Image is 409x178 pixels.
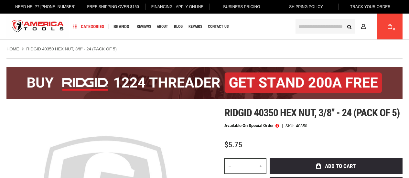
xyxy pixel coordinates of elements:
[296,124,307,128] div: 40350
[6,46,19,52] a: Home
[171,22,186,31] a: Blog
[186,22,205,31] a: Repairs
[111,22,132,31] a: Brands
[393,27,395,31] span: 0
[289,5,323,9] span: Shipping Policy
[285,124,296,128] strong: SKU
[6,15,69,39] img: America Tools
[224,107,400,119] span: Ridgid 40350 hex nut, 3/8" - 24 (pack of 5)
[157,25,168,28] span: About
[113,24,129,29] span: Brands
[325,163,356,169] span: Add to Cart
[134,22,154,31] a: Reviews
[6,67,403,99] img: BOGO: Buy the RIDGID® 1224 Threader (26092), get the 92467 200A Stand FREE!
[174,25,183,28] span: Blog
[26,47,117,51] strong: RIDGID 40350 HEX NUT, 3/8" - 24 (PACK OF 5)
[154,22,171,31] a: About
[137,25,151,28] span: Reviews
[208,25,229,28] span: Contact Us
[6,15,69,39] a: store logo
[224,123,279,128] p: Available on Special Order
[188,25,202,28] span: Repairs
[70,22,107,31] a: Categories
[270,158,403,174] button: Add to Cart
[343,20,355,33] button: Search
[205,22,231,31] a: Contact Us
[384,14,396,39] a: 0
[224,140,242,149] span: $5.75
[73,24,104,29] span: Categories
